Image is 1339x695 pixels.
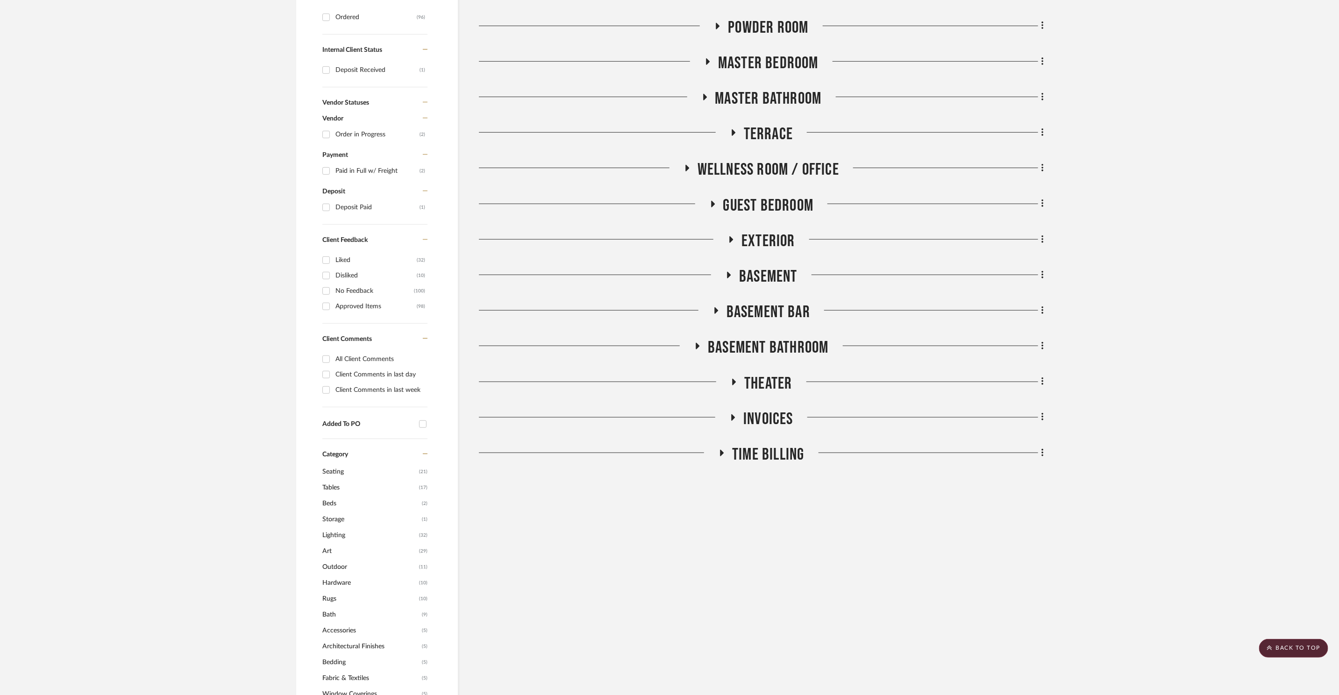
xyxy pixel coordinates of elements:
span: Internal Client Status [322,47,382,53]
span: (5) [422,639,427,654]
div: Added To PO [322,420,414,428]
span: Basement Bathroom [708,338,828,358]
span: (5) [422,655,427,670]
span: Basement [739,267,798,287]
span: (10) [419,591,427,606]
span: Bath [322,607,420,623]
div: (2) [420,163,425,178]
div: Deposit Received [335,63,420,78]
div: Deposit Paid [335,200,420,215]
span: Art [322,543,417,559]
span: Seating [322,464,417,480]
span: Tables [322,480,417,496]
span: Deposit [322,188,345,195]
span: Invoices [743,409,793,429]
span: (1) [422,512,427,527]
div: (1) [420,63,425,78]
span: Hardware [322,575,417,591]
span: Accessories [322,623,420,638]
span: Architectural Finishes [322,638,420,654]
div: Liked [335,253,417,268]
span: Master Bedroom [718,53,819,73]
div: All Client Comments [335,352,425,367]
div: Ordered [335,10,417,25]
span: Time Billing [732,445,804,465]
span: Terrace [744,124,793,144]
span: Theater [744,374,792,394]
div: (96) [417,10,425,25]
span: Master Bathroom [715,89,822,109]
span: (29) [419,544,427,559]
div: Client Comments in last day [335,367,425,382]
span: Rugs [322,591,417,607]
div: Order in Progress [335,127,420,142]
span: Lighting [322,527,417,543]
span: Payment [322,152,348,158]
span: Beds [322,496,420,511]
span: Exterior [741,231,795,251]
span: (21) [419,464,427,479]
span: Client Feedback [322,237,368,243]
span: Powder Room [728,18,808,38]
span: Wellness Room / Office [698,160,839,180]
div: No Feedback [335,284,414,298]
span: Category [322,451,348,459]
div: (98) [417,299,425,314]
span: (17) [419,480,427,495]
span: (32) [419,528,427,543]
span: Client Comments [322,336,372,342]
span: (2) [422,496,427,511]
div: (1) [420,200,425,215]
scroll-to-top-button: BACK TO TOP [1259,639,1328,658]
span: Basement Bar [726,302,810,322]
span: Bedding [322,654,420,670]
span: Outdoor [322,559,417,575]
span: Guest Bedroom [723,196,814,216]
span: Fabric & Textiles [322,670,420,686]
div: Paid in Full w/ Freight [335,163,420,178]
div: (100) [414,284,425,298]
div: (2) [420,127,425,142]
div: Approved Items [335,299,417,314]
span: (10) [419,575,427,590]
div: (10) [417,268,425,283]
span: (5) [422,671,427,686]
span: (11) [419,560,427,574]
span: (9) [422,607,427,622]
span: Vendor Statuses [322,99,369,106]
span: Storage [322,511,420,527]
span: (5) [422,623,427,638]
div: (32) [417,253,425,268]
span: Vendor [322,115,343,122]
div: Disliked [335,268,417,283]
div: Client Comments in last week [335,383,425,397]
